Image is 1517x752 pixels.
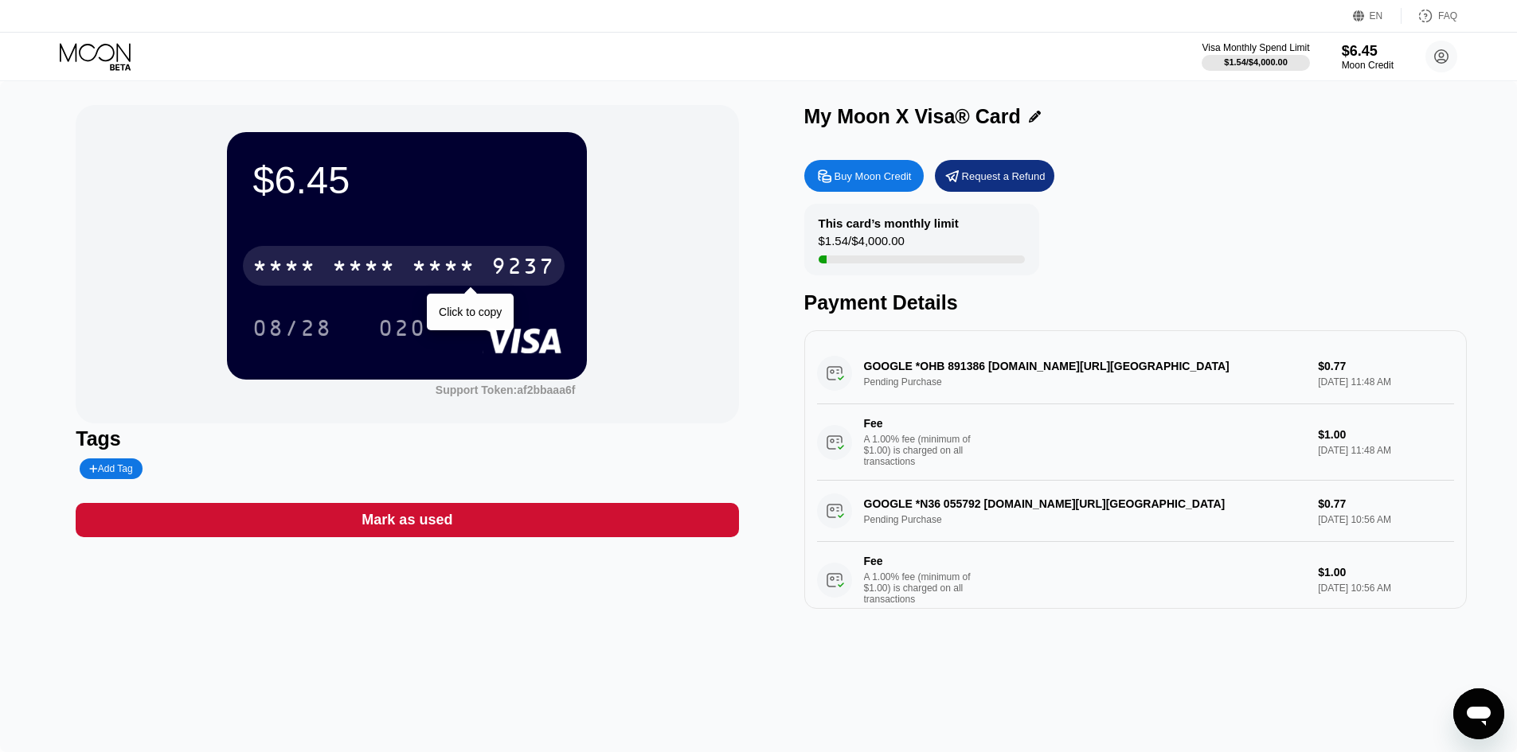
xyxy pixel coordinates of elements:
[962,169,1046,183] div: Request a Refund
[491,255,555,281] div: 9237
[1318,428,1453,441] div: $1.00
[1402,8,1457,24] div: FAQ
[864,571,983,605] div: A 1.00% fee (minimum of $1.00) is charged on all transactions
[436,384,576,396] div: Support Token: af2bbaaa6f
[819,216,959,230] div: This card’s monthly limit
[819,234,905,255] div: $1.54 / $4,000.00
[1224,57,1288,67] div: $1.54 / $4,000.00
[835,169,912,183] div: Buy Moon Credit
[864,555,975,567] div: Fee
[378,318,426,343] div: 020
[1342,60,1394,71] div: Moon Credit
[436,384,576,396] div: Support Token:af2bbaaa6f
[1342,43,1394,71] div: $6.45Moon Credit
[252,318,332,343] div: 08/28
[76,503,738,537] div: Mark as used
[80,458,142,479] div: Add Tag
[1370,10,1383,21] div: EN
[817,404,1454,481] div: FeeA 1.00% fee (minimum of $1.00) is charged on all transactions$1.00[DATE] 11:48 AM
[1453,688,1504,739] iframe: Nút để khởi chạy cửa sổ nhắn tin
[366,308,438,348] div: 020
[1438,10,1457,21] div: FAQ
[1318,566,1453,579] div: $1.00
[817,542,1454,618] div: FeeA 1.00% fee (minimum of $1.00) is charged on all transactions$1.00[DATE] 10:56 AM
[1202,42,1309,71] div: Visa Monthly Spend Limit$1.54/$4,000.00
[362,511,452,529] div: Mark as used
[804,291,1467,314] div: Payment Details
[240,308,344,348] div: 08/28
[935,160,1054,192] div: Request a Refund
[1342,43,1394,60] div: $6.45
[864,417,975,430] div: Fee
[1353,8,1402,24] div: EN
[89,463,132,474] div: Add Tag
[76,427,738,450] div: Tags
[804,105,1021,128] div: My Moon X Visa® Card
[804,160,924,192] div: Buy Moon Credit
[439,306,502,318] div: Click to copy
[1318,583,1453,594] div: [DATE] 10:56 AM
[252,158,561,202] div: $6.45
[864,434,983,467] div: A 1.00% fee (minimum of $1.00) is charged on all transactions
[1318,445,1453,456] div: [DATE] 11:48 AM
[1202,42,1309,53] div: Visa Monthly Spend Limit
